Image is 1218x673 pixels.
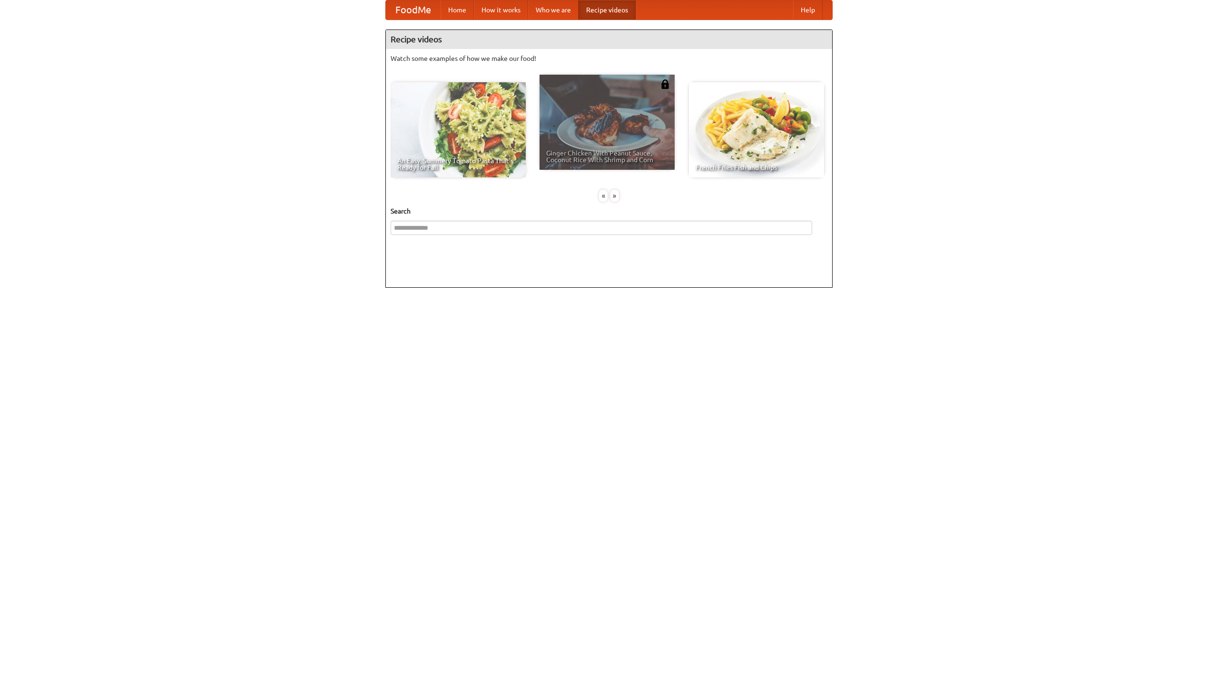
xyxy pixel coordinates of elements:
[660,79,670,89] img: 483408.png
[599,190,608,202] div: «
[441,0,474,20] a: Home
[579,0,636,20] a: Recipe videos
[391,54,827,63] p: Watch some examples of how we make our food!
[386,0,441,20] a: FoodMe
[397,157,519,171] span: An Easy, Summery Tomato Pasta That's Ready for Fall
[689,82,824,177] a: French Fries Fish and Chips
[391,82,526,177] a: An Easy, Summery Tomato Pasta That's Ready for Fall
[696,164,817,171] span: French Fries Fish and Chips
[528,0,579,20] a: Who we are
[474,0,528,20] a: How it works
[610,190,619,202] div: »
[793,0,823,20] a: Help
[386,30,832,49] h4: Recipe videos
[391,206,827,216] h5: Search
